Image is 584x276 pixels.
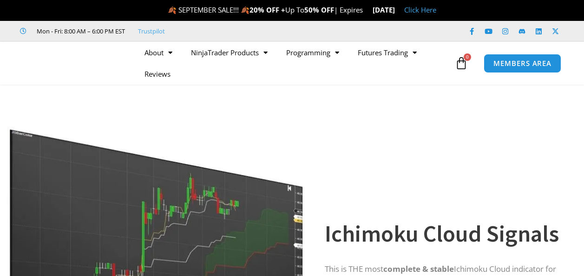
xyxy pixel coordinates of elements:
[363,7,370,13] img: ⌛
[277,42,348,63] a: Programming
[373,5,395,14] strong: [DATE]
[493,60,551,67] span: MEMBERS AREA
[138,26,165,37] a: Trustpilot
[464,53,471,61] span: 0
[168,5,373,14] span: 🍂 SEPTEMBER SALE!!! 🍂 Up To | Expires
[34,26,125,37] span: Mon - Fri: 8:00 AM – 6:00 PM EST
[441,50,482,77] a: 0
[325,217,561,250] h1: Ichimoku Cloud Signals
[404,5,436,14] a: Click Here
[20,46,120,80] img: LogoAI | Affordable Indicators – NinjaTrader
[135,42,182,63] a: About
[304,5,334,14] strong: 50% OFF
[348,42,426,63] a: Futures Trading
[383,263,454,274] strong: complete & stable
[249,5,285,14] strong: 20% OFF +
[182,42,277,63] a: NinjaTrader Products
[135,63,180,85] a: Reviews
[484,54,561,73] a: MEMBERS AREA
[135,42,453,85] nav: Menu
